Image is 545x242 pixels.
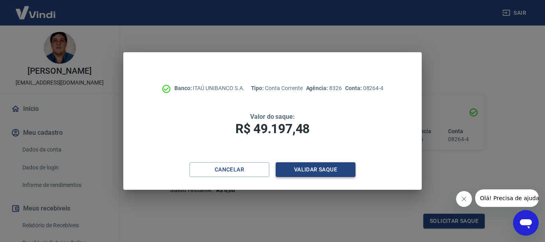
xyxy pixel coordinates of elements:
span: Valor do saque: [250,113,295,120]
button: Validar saque [276,162,355,177]
button: Cancelar [190,162,269,177]
span: Agência: [306,85,330,91]
span: Banco: [174,85,193,91]
iframe: Mensagem da empresa [475,189,539,207]
p: 8326 [306,84,342,92]
span: Olá! Precisa de ajuda? [5,6,67,12]
iframe: Fechar mensagem [456,191,472,207]
p: Conta Corrente [251,84,303,92]
p: 08264-4 [345,84,383,92]
span: Tipo: [251,85,265,91]
iframe: Botão para abrir a janela de mensagens [513,210,539,236]
span: Conta: [345,85,363,91]
span: R$ 49.197,48 [235,121,310,136]
p: ITAÚ UNIBANCO S.A. [174,84,245,92]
